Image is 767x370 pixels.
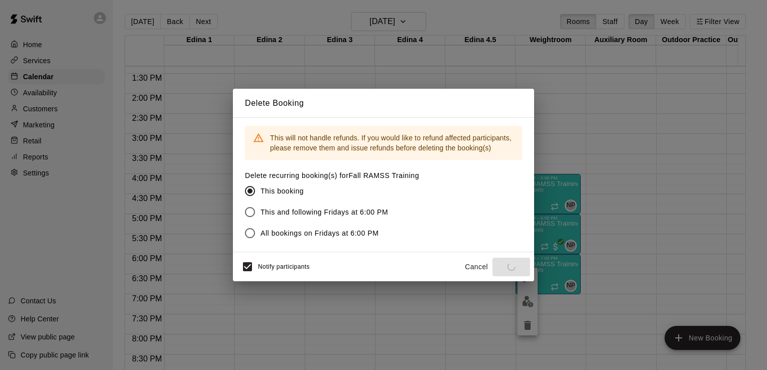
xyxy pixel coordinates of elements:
button: Cancel [460,258,492,276]
label: Delete recurring booking(s) for Fall RAMSS Training [245,170,419,180]
span: Notify participants [258,264,310,271]
h2: Delete Booking [233,89,534,118]
span: This and following Fridays at 6:00 PM [261,207,388,218]
span: All bookings on Fridays at 6:00 PM [261,228,378,239]
div: This will not handle refunds. If you would like to refund affected participants, please remove th... [270,129,514,157]
span: This booking [261,186,304,197]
